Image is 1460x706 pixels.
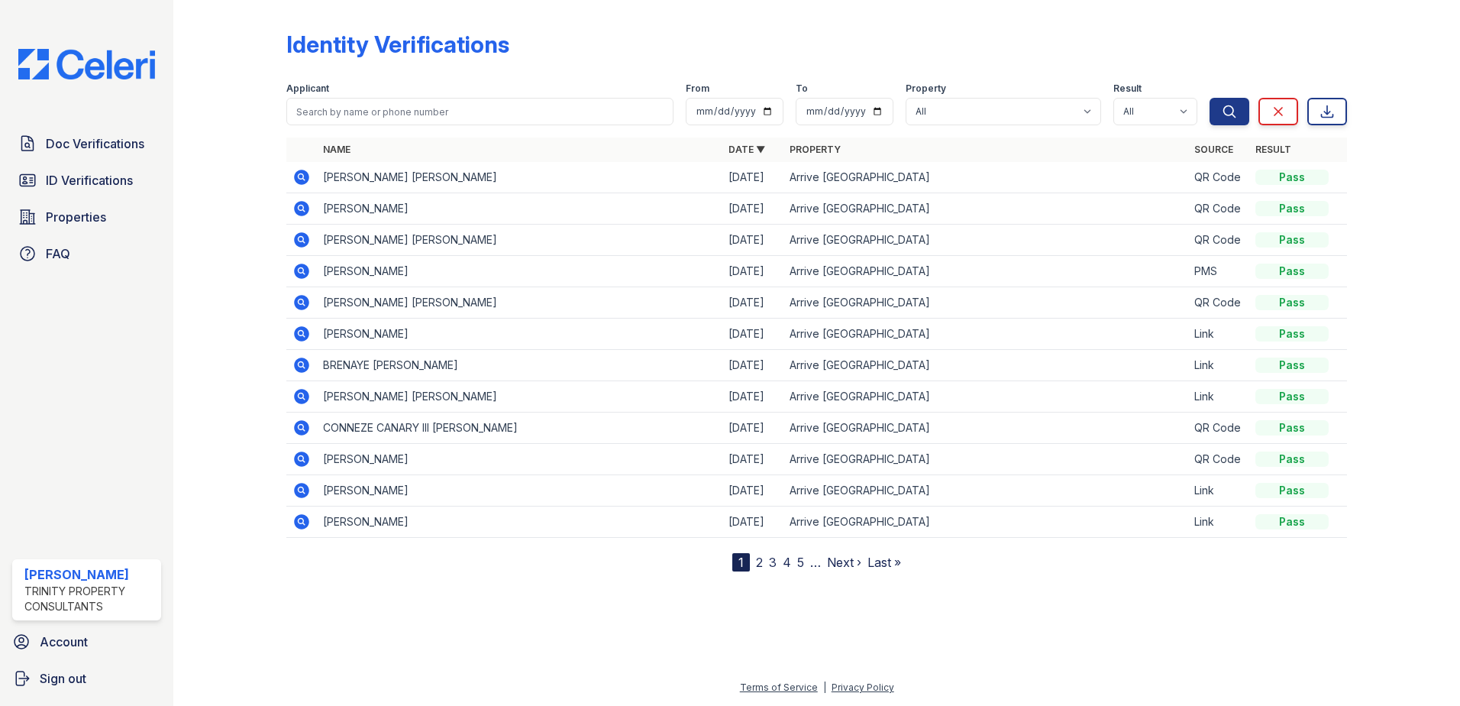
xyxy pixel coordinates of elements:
td: Arrive [GEOGRAPHIC_DATA] [783,507,1189,538]
a: Last » [867,555,901,570]
td: [DATE] [722,162,783,193]
a: Date ▼ [728,144,765,155]
td: Arrive [GEOGRAPHIC_DATA] [783,256,1189,287]
td: [PERSON_NAME] [317,193,722,225]
label: Result [1113,83,1142,95]
a: Sign out [6,663,167,694]
a: Privacy Policy [832,682,894,693]
td: Arrive [GEOGRAPHIC_DATA] [783,381,1189,413]
label: Applicant [286,83,329,95]
div: [PERSON_NAME] [24,565,155,584]
div: Pass [1255,389,1329,404]
div: Pass [1255,514,1329,529]
input: Search by name or phone number [286,98,673,125]
div: Pass [1255,326,1329,342]
a: 4 [783,555,791,570]
td: Arrive [GEOGRAPHIC_DATA] [783,475,1189,507]
td: QR Code [1188,444,1249,475]
td: [PERSON_NAME] [PERSON_NAME] [317,287,722,319]
td: [PERSON_NAME] [PERSON_NAME] [317,162,722,193]
a: Properties [12,202,161,232]
td: [DATE] [722,225,783,256]
td: [PERSON_NAME] [317,319,722,350]
td: [DATE] [722,507,783,538]
div: Pass [1255,264,1329,279]
td: Link [1188,350,1249,381]
a: Doc Verifications [12,128,161,159]
td: [DATE] [722,475,783,507]
td: [PERSON_NAME] [317,444,722,475]
td: BRENAYE [PERSON_NAME] [317,350,722,381]
td: [DATE] [722,256,783,287]
td: Arrive [GEOGRAPHIC_DATA] [783,225,1189,256]
a: Result [1255,144,1291,155]
td: [DATE] [722,287,783,319]
td: Link [1188,319,1249,350]
div: Pass [1255,295,1329,310]
td: QR Code [1188,193,1249,225]
div: Pass [1255,483,1329,498]
div: Pass [1255,452,1329,467]
td: [DATE] [722,350,783,381]
a: Terms of Service [740,682,818,693]
span: Doc Verifications [46,134,144,153]
div: Trinity Property Consultants [24,584,155,614]
td: [DATE] [722,319,783,350]
a: Next › [827,555,861,570]
td: Arrive [GEOGRAPHIC_DATA] [783,319,1189,350]
td: Arrive [GEOGRAPHIC_DATA] [783,287,1189,319]
span: Sign out [40,669,86,688]
div: Identity Verifications [286,31,509,58]
span: ID Verifications [46,171,133,189]
td: Arrive [GEOGRAPHIC_DATA] [783,350,1189,381]
td: Link [1188,475,1249,507]
label: To [796,83,808,95]
td: Arrive [GEOGRAPHIC_DATA] [783,193,1189,225]
span: Account [40,633,88,651]
label: From [686,83,709,95]
span: Properties [46,208,106,226]
a: 5 [797,555,804,570]
a: Account [6,627,167,657]
div: | [823,682,826,693]
td: [DATE] [722,413,783,444]
a: 2 [756,555,763,570]
div: Pass [1255,232,1329,248]
span: FAQ [46,245,70,263]
label: Property [906,83,946,95]
td: QR Code [1188,225,1249,256]
td: [PERSON_NAME] [PERSON_NAME] [317,381,722,413]
a: Property [790,144,841,155]
td: [PERSON_NAME] [317,475,722,507]
td: [PERSON_NAME] [317,256,722,287]
div: Pass [1255,201,1329,216]
td: [DATE] [722,193,783,225]
td: PMS [1188,256,1249,287]
a: Name [323,144,350,155]
td: [PERSON_NAME] [317,507,722,538]
td: [DATE] [722,444,783,475]
td: QR Code [1188,413,1249,444]
img: CE_Logo_Blue-a8612792a0a2168367f1c8372b55b34899dd931a85d93a1a3d3e32e68fde9ad4.png [6,49,167,79]
td: [DATE] [722,381,783,413]
div: Pass [1255,170,1329,185]
td: Arrive [GEOGRAPHIC_DATA] [783,413,1189,444]
td: Arrive [GEOGRAPHIC_DATA] [783,444,1189,475]
td: Arrive [GEOGRAPHIC_DATA] [783,162,1189,193]
td: QR Code [1188,162,1249,193]
td: Link [1188,381,1249,413]
td: [PERSON_NAME] [PERSON_NAME] [317,225,722,256]
div: 1 [732,553,750,572]
a: FAQ [12,238,161,269]
td: QR Code [1188,287,1249,319]
td: Link [1188,507,1249,538]
span: … [810,553,821,572]
div: Pass [1255,420,1329,436]
td: CONNEZE CANARY III [PERSON_NAME] [317,413,722,444]
a: Source [1194,144,1233,155]
a: 3 [769,555,777,570]
div: Pass [1255,358,1329,373]
a: ID Verifications [12,165,161,196]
